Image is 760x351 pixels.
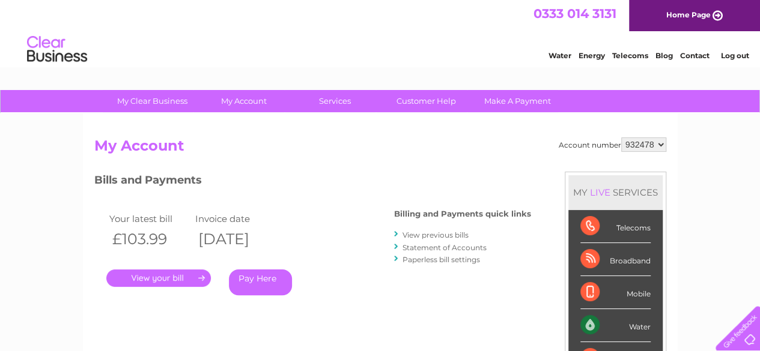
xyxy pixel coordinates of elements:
a: Energy [579,51,605,60]
div: Mobile [580,276,651,309]
a: My Account [194,90,293,112]
a: Blog [655,51,673,60]
div: Telecoms [580,210,651,243]
a: Contact [680,51,710,60]
a: Pay Here [229,269,292,295]
a: 0333 014 3131 [534,6,616,21]
h4: Billing and Payments quick links [394,209,531,218]
img: logo.png [26,31,88,68]
a: Services [285,90,385,112]
a: Water [549,51,571,60]
a: My Clear Business [103,90,202,112]
a: Make A Payment [468,90,567,112]
h3: Bills and Payments [94,172,531,193]
div: LIVE [588,187,613,198]
a: Log out [720,51,749,60]
div: Broadband [580,243,651,276]
td: Your latest bill [106,211,193,227]
a: View previous bills [403,230,469,239]
td: Invoice date [192,211,279,227]
th: £103.99 [106,227,193,251]
div: Water [580,309,651,342]
div: MY SERVICES [568,175,663,209]
a: . [106,269,211,287]
h2: My Account [94,137,666,160]
div: Account number [559,137,666,152]
a: Statement of Accounts [403,243,487,252]
a: Customer Help [377,90,476,112]
div: Clear Business is a trading name of Verastar Limited (registered in [GEOGRAPHIC_DATA] No. 3667643... [97,7,664,58]
a: Paperless bill settings [403,255,480,264]
th: [DATE] [192,227,279,251]
a: Telecoms [612,51,648,60]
